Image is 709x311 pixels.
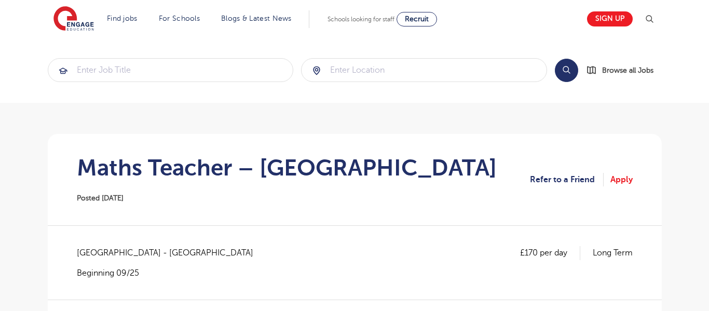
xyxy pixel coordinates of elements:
h1: Maths Teacher – [GEOGRAPHIC_DATA] [77,155,497,181]
a: Browse all Jobs [587,64,662,76]
input: Submit [48,59,293,82]
span: Posted [DATE] [77,194,124,202]
span: Recruit [405,15,429,23]
button: Search [555,59,578,82]
a: Find jobs [107,15,138,22]
a: For Schools [159,15,200,22]
span: Browse all Jobs [602,64,653,76]
span: Schools looking for staff [328,16,394,23]
div: Submit [301,58,547,82]
a: Blogs & Latest News [221,15,292,22]
a: Sign up [587,11,633,26]
a: Recruit [397,12,437,26]
p: Beginning 09/25 [77,267,264,279]
div: Submit [48,58,294,82]
input: Submit [302,59,547,82]
a: Apply [610,173,633,186]
a: Refer to a Friend [530,173,604,186]
p: Long Term [593,246,633,260]
p: £170 per day [520,246,580,260]
img: Engage Education [53,6,94,32]
span: [GEOGRAPHIC_DATA] - [GEOGRAPHIC_DATA] [77,246,264,260]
